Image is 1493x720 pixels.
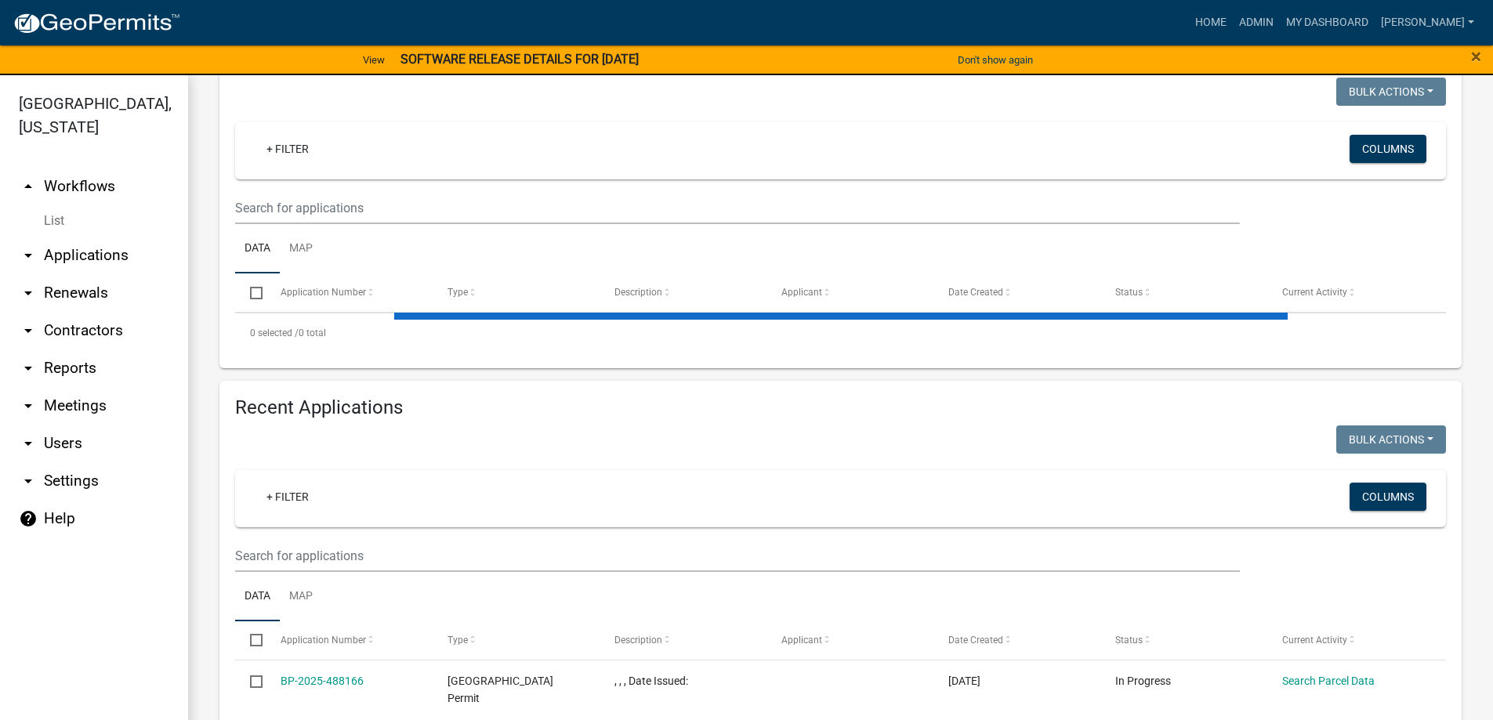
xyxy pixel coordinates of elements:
span: × [1471,45,1481,67]
a: + Filter [254,135,321,163]
datatable-header-cell: Status [1100,273,1267,311]
div: 0 total [235,313,1446,353]
input: Search for applications [235,192,1240,224]
a: Data [235,224,280,274]
i: arrow_drop_down [19,434,38,453]
a: + Filter [254,483,321,511]
span: , , , Date Issued: [614,675,688,687]
button: Bulk Actions [1336,425,1446,454]
a: BP-2025-488166 [281,675,364,687]
span: 10/05/2025 [948,675,980,687]
button: Columns [1350,135,1426,163]
i: help [19,509,38,528]
span: Date Created [948,287,1003,298]
datatable-header-cell: Description [600,273,766,311]
span: Date Created [948,635,1003,646]
span: Application Number [281,635,366,646]
h4: Recent Applications [235,396,1446,419]
span: Description [614,635,662,646]
a: Admin [1233,8,1280,38]
i: arrow_drop_down [19,321,38,340]
datatable-header-cell: Type [432,621,599,659]
span: Type [448,287,468,298]
datatable-header-cell: Select [235,621,265,659]
button: Don't show again [951,47,1039,73]
span: Applicant [781,635,822,646]
span: Type [448,635,468,646]
datatable-header-cell: Applicant [766,273,933,311]
span: In Progress [1115,675,1171,687]
datatable-header-cell: Description [600,621,766,659]
a: Home [1189,8,1233,38]
datatable-header-cell: Application Number [265,621,432,659]
i: arrow_drop_down [19,396,38,415]
span: Current Activity [1282,635,1347,646]
span: Isanti County Building Permit [448,675,553,705]
span: 0 selected / [250,327,299,338]
datatable-header-cell: Select [235,273,265,311]
i: arrow_drop_down [19,284,38,302]
datatable-header-cell: Applicant [766,621,933,659]
button: Bulk Actions [1336,78,1446,106]
a: View [357,47,391,73]
button: Columns [1350,483,1426,511]
datatable-header-cell: Current Activity [1267,273,1434,311]
span: Description [614,287,662,298]
a: My Dashboard [1280,8,1375,38]
span: Current Activity [1282,287,1347,298]
a: [PERSON_NAME] [1375,8,1480,38]
span: Applicant [781,287,822,298]
i: arrow_drop_down [19,472,38,490]
datatable-header-cell: Status [1100,621,1267,659]
a: Map [280,572,322,622]
span: Status [1115,287,1143,298]
i: arrow_drop_up [19,177,38,196]
span: Application Number [281,287,366,298]
datatable-header-cell: Application Number [265,273,432,311]
i: arrow_drop_down [19,359,38,378]
span: Status [1115,635,1143,646]
a: Search Parcel Data [1282,675,1375,687]
datatable-header-cell: Date Created [933,273,1100,311]
a: Data [235,572,280,622]
strong: SOFTWARE RELEASE DETAILS FOR [DATE] [400,52,639,67]
input: Search for applications [235,540,1240,572]
datatable-header-cell: Type [432,273,599,311]
button: Close [1471,47,1481,66]
datatable-header-cell: Current Activity [1267,621,1434,659]
a: Map [280,224,322,274]
datatable-header-cell: Date Created [933,621,1100,659]
i: arrow_drop_down [19,246,38,265]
